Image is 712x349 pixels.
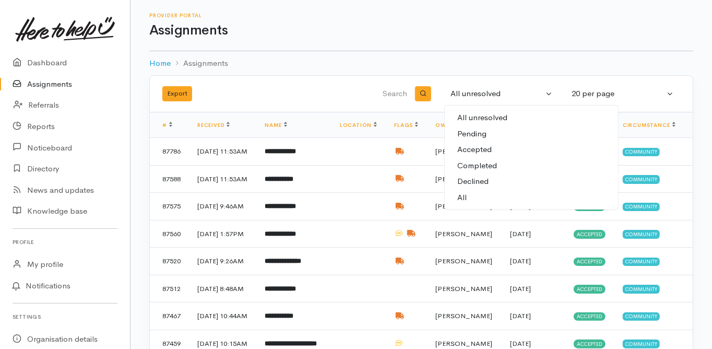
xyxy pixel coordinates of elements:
[149,23,693,38] h1: Assignments
[149,57,171,69] a: Home
[13,310,117,324] h6: Settings
[444,84,559,104] button: All unresolved
[162,86,192,101] button: Export
[435,147,492,156] span: [PERSON_NAME]
[565,84,680,104] button: 20 per page
[457,128,486,140] span: Pending
[623,203,660,211] span: Community
[435,229,492,238] span: [PERSON_NAME]
[13,235,117,249] h6: Profile
[457,176,489,188] span: Declined
[435,284,492,293] span: [PERSON_NAME]
[435,122,462,129] a: Owner
[162,122,172,129] a: #
[150,303,189,330] td: 87467
[623,175,660,183] span: Community
[189,275,256,303] td: [DATE] 8:48AM
[150,248,189,275] td: 87520
[510,311,531,320] time: [DATE]
[457,160,497,172] span: Completed
[574,258,606,266] span: Accepted
[457,192,467,204] span: All
[623,285,660,293] span: Community
[457,112,606,124] span: All unresolved
[574,340,606,348] span: Accepted
[265,122,287,129] a: Name
[189,193,256,220] td: [DATE] 9:46AM
[623,258,660,266] span: Community
[189,165,256,193] td: [DATE] 11:53AM
[510,284,531,293] time: [DATE]
[623,230,660,238] span: Community
[507,113,606,122] small: Pending, in progress or on hold
[574,285,606,293] span: Accepted
[303,82,409,107] input: Search
[150,220,189,248] td: 87560
[572,88,664,100] div: 20 per page
[394,122,418,129] a: Flags
[189,303,256,330] td: [DATE] 10:44AM
[197,122,230,129] a: Received
[171,57,228,69] li: Assignments
[623,340,660,348] span: Community
[510,339,531,348] time: [DATE]
[150,165,189,193] td: 87588
[623,312,660,321] span: Community
[623,148,660,156] span: Community
[150,275,189,303] td: 87512
[574,230,606,238] span: Accepted
[150,138,189,166] td: 87786
[149,51,693,76] nav: breadcrumb
[149,13,693,18] h6: Provider Portal
[435,311,492,320] span: [PERSON_NAME]
[450,88,543,100] div: All unresolved
[510,229,531,238] time: [DATE]
[340,122,377,129] a: Location
[150,193,189,220] td: 87575
[189,138,256,166] td: [DATE] 11:53AM
[457,144,492,156] span: Accepted
[189,248,256,275] td: [DATE] 9:26AM
[435,174,492,183] span: [PERSON_NAME]
[510,257,531,265] time: [DATE]
[435,339,492,348] span: [PERSON_NAME]
[435,257,492,265] span: [PERSON_NAME]
[435,202,492,211] span: [PERSON_NAME]
[574,312,606,321] span: Accepted
[623,122,675,129] a: Circumstance
[189,220,256,248] td: [DATE] 1:57PM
